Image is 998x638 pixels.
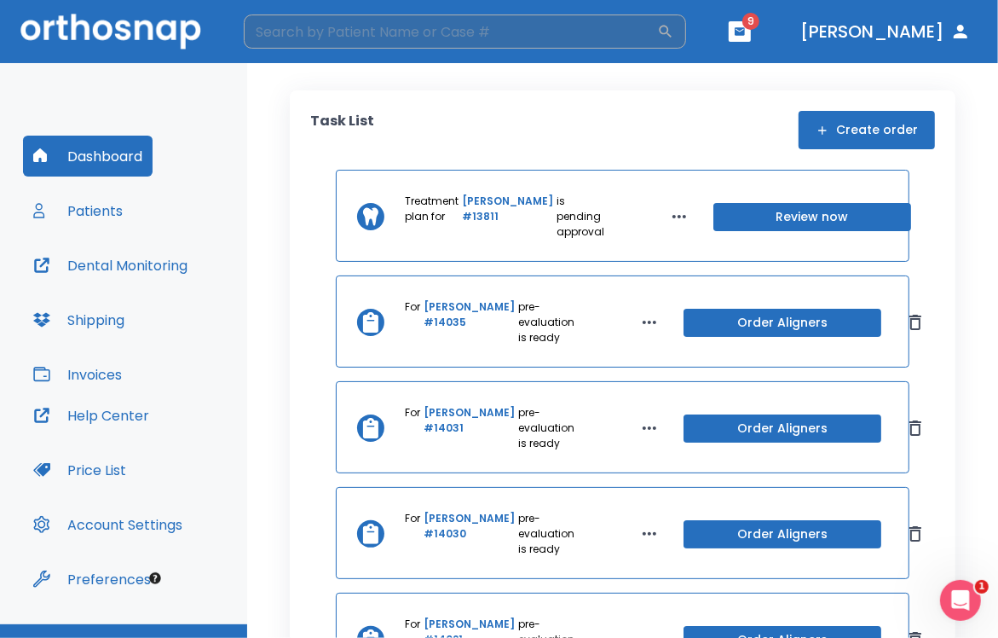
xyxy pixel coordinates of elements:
p: pre-evaluation is ready [518,511,574,557]
p: For [405,299,420,345]
button: Order Aligners [684,520,881,548]
button: Create order [799,111,935,149]
button: [PERSON_NAME] [793,16,978,47]
div: Tooltip anchor [147,571,163,586]
button: Patients [23,190,133,231]
p: pre-evaluation is ready [518,299,574,345]
input: Search by Patient Name or Case # [244,14,657,49]
button: Order Aligners [684,309,881,337]
button: Price List [23,449,136,490]
button: Account Settings [23,504,193,545]
p: For [405,511,420,557]
button: Dismiss [902,415,929,442]
span: 1 [975,580,989,594]
a: [PERSON_NAME] #14035 [424,299,515,345]
button: Help Center [23,395,159,436]
p: pre-evaluation is ready [518,405,574,451]
button: Preferences [23,559,161,600]
a: [PERSON_NAME] #14031 [424,405,515,451]
p: Treatment plan for [405,194,459,240]
button: Dismiss [902,520,929,548]
button: Dismiss [902,309,929,336]
a: [PERSON_NAME] #13811 [462,194,553,240]
p: For [405,405,420,451]
button: Dismiss [932,203,959,230]
button: Review now [713,203,911,231]
iframe: Intercom live chat [940,580,981,621]
button: Invoices [23,354,132,395]
button: Dashboard [23,136,153,177]
button: Shipping [23,299,135,340]
p: Task List [310,111,374,149]
span: 9 [742,13,759,30]
p: is pending approval [557,194,604,240]
a: [PERSON_NAME] #14030 [424,511,515,557]
button: Order Aligners [684,415,881,443]
button: Dental Monitoring [23,245,198,286]
img: Orthosnap [20,14,201,49]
